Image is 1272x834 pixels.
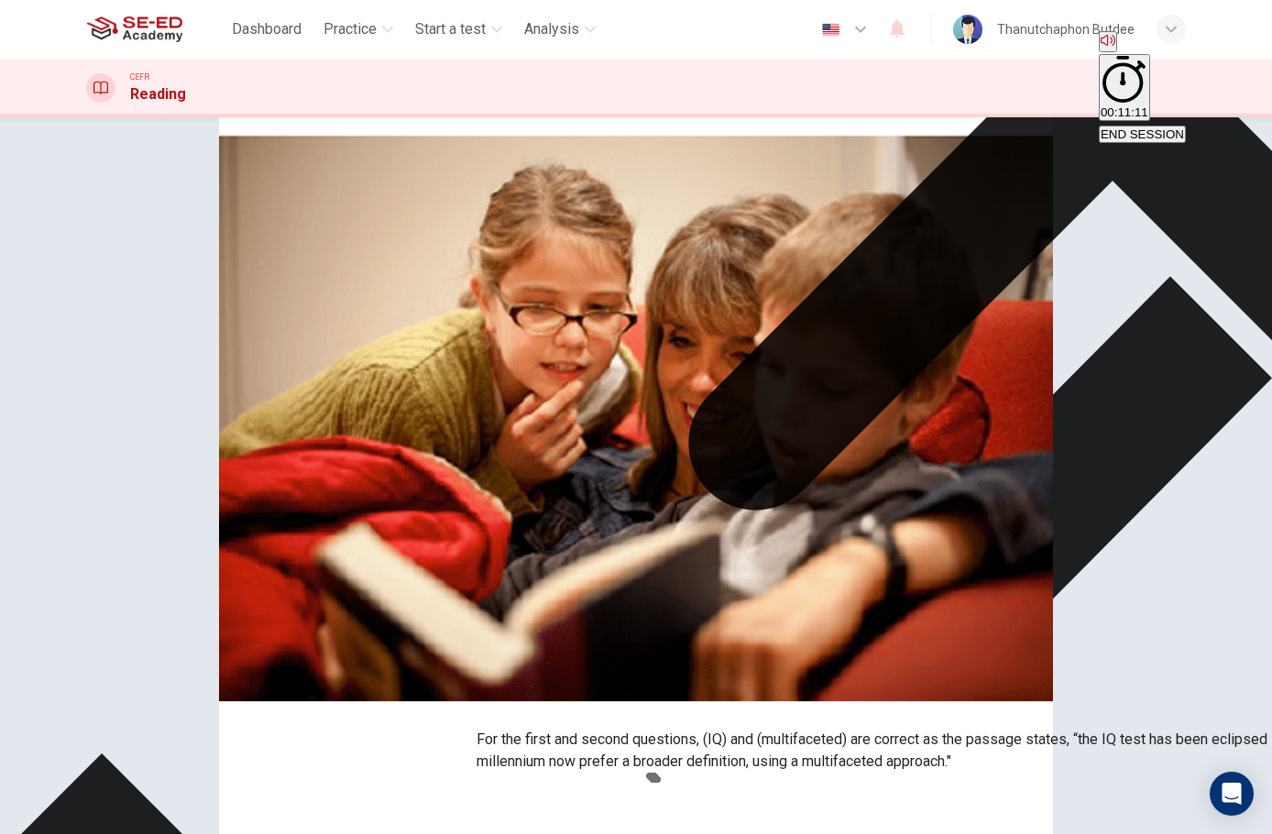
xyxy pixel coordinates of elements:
span: Practice [323,18,377,40]
span: Analysis [524,18,579,40]
span: 00:11:11 [1101,105,1148,119]
span: CEFR [130,71,149,83]
img: SE-ED Academy logo [86,11,182,48]
img: en [819,23,842,37]
span: END SESSION [1101,127,1184,141]
div: Mute [1099,31,1186,54]
span: Start a test [415,18,486,40]
img: Profile picture [953,15,982,44]
div: Thanutchaphon Butdee [997,18,1135,40]
h1: Reading [130,83,186,105]
div: Open Intercom Messenger [1210,772,1254,816]
span: Dashboard [232,18,302,40]
div: Hide [1099,54,1186,124]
